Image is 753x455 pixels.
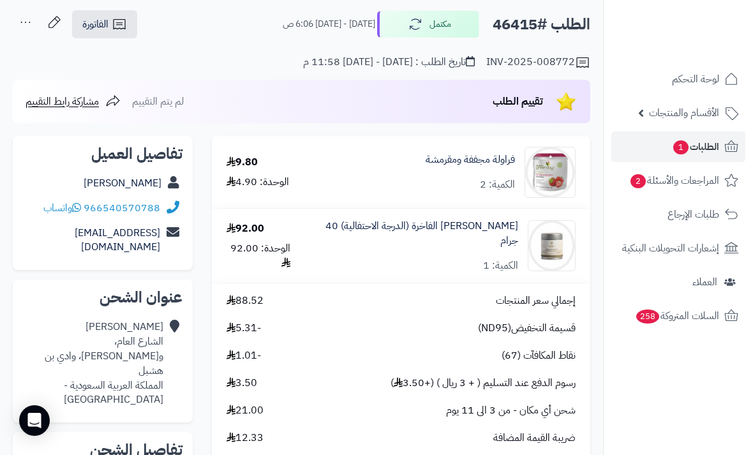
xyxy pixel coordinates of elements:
[493,11,590,38] h2: الطلب #46415
[611,64,745,94] a: لوحة التحكم
[227,376,257,391] span: 3.50
[26,94,121,109] a: مشاركة رابط التقييم
[377,11,479,38] button: مكتمل
[227,348,261,363] span: -1.01
[426,153,515,167] a: فراولة مجففة ومقرمشة
[496,294,576,308] span: إجمالي سعر المنتجات
[636,310,659,324] span: 258
[525,147,575,198] img: 1646393620-Greenday%20Strawberry%20Front-90x90.jpg
[23,320,163,407] div: [PERSON_NAME] الشارع العام، و[PERSON_NAME]، وادي بن هشبل المملكة العربية السعودية - [GEOGRAPHIC_D...
[227,431,264,445] span: 12.33
[611,301,745,331] a: السلات المتروكة258
[75,225,160,255] a: [EMAIL_ADDRESS][DOMAIN_NAME]
[227,221,264,236] div: 92.00
[84,200,160,216] a: 966540570788
[283,18,375,31] small: [DATE] - [DATE] 6:06 ص
[132,94,184,109] span: لم يتم التقييم
[502,348,576,363] span: نقاط المكافآت (67)
[611,131,745,162] a: الطلبات1
[84,175,161,191] a: [PERSON_NAME]
[19,405,50,436] div: Open Intercom Messenger
[629,172,719,190] span: المراجعات والأسئلة
[692,273,717,291] span: العملاء
[611,165,745,196] a: المراجعات والأسئلة2
[82,17,108,32] span: الفاتورة
[227,155,258,170] div: 9.80
[227,294,264,308] span: 88.52
[611,199,745,230] a: طلبات الإرجاع
[26,94,99,109] span: مشاركة رابط التقييم
[528,220,575,271] img: 1757183769-Hotarubi%20Matcha%20Ceremonial%202-90x90.jpg
[493,94,543,109] span: تقييم الطلب
[23,146,183,161] h2: تفاصيل العميل
[486,55,590,70] div: INV-2025-008772
[630,174,646,188] span: 2
[483,258,518,273] div: الكمية: 1
[446,403,576,418] span: شحن أي مكان - من 3 الى 11 يوم
[493,431,576,445] span: ضريبة القيمة المضافة
[43,200,81,216] a: واتساب
[622,239,719,257] span: إشعارات التحويلات البنكية
[635,307,719,325] span: السلات المتروكة
[611,267,745,297] a: العملاء
[611,233,745,264] a: إشعارات التحويلات البنكية
[478,321,576,336] span: قسيمة التخفيض(ND95)
[672,70,719,88] span: لوحة التحكم
[303,55,475,70] div: تاريخ الطلب : [DATE] - [DATE] 11:58 م
[391,376,576,391] span: رسوم الدفع عند التسليم ( + 3 ريال ) (+3.50 )
[673,140,689,154] span: 1
[672,138,719,156] span: الطلبات
[72,10,137,38] a: الفاتورة
[667,205,719,223] span: طلبات الإرجاع
[480,177,515,192] div: الكمية: 2
[227,403,264,418] span: 21.00
[23,290,183,305] h2: عنوان الشحن
[227,321,261,336] span: -5.31
[320,219,519,248] a: [PERSON_NAME] الفاخرة (الدرجة الاحتفالية) 40 جرام
[227,241,290,271] div: الوحدة: 92.00
[227,175,289,190] div: الوحدة: 4.90
[649,104,719,122] span: الأقسام والمنتجات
